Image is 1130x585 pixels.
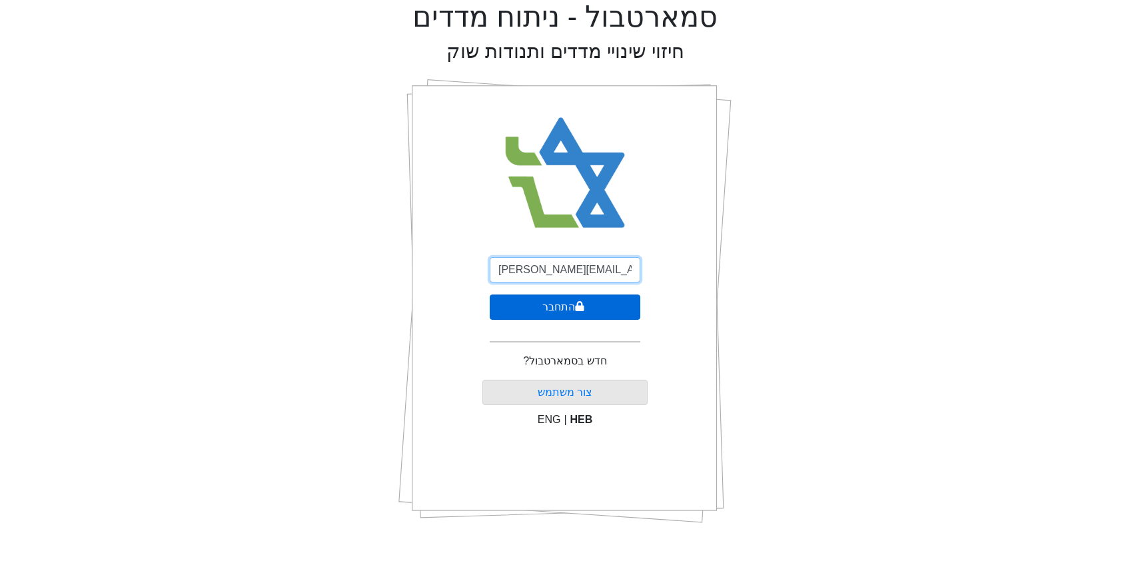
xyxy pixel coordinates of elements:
[490,257,640,283] input: אימייל
[493,100,638,247] img: Smart Bull
[570,414,593,425] span: HEB
[538,414,561,425] span: ENG
[446,40,684,63] h2: חיזוי שינויי מדדים ותנודות שוק
[564,414,566,425] span: |
[490,294,640,320] button: התחבר
[523,353,606,369] p: חדש בסמארטבול?
[538,386,592,398] a: צור משתמש
[482,380,648,405] button: צור משתמש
